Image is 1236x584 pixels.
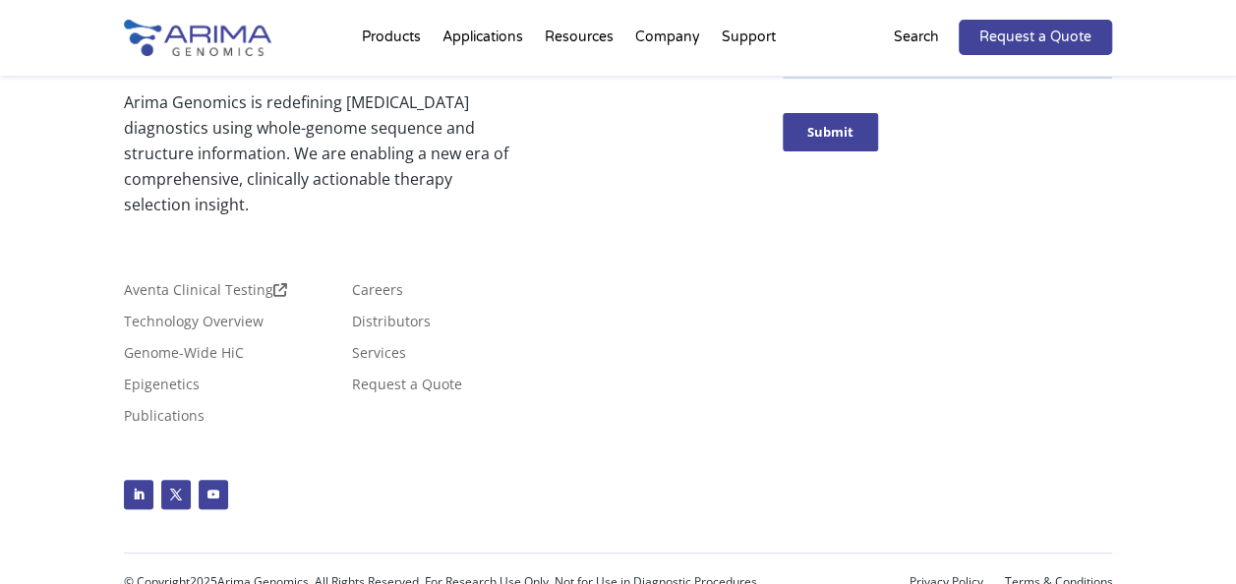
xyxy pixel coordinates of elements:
a: Distributors [352,315,431,336]
a: Services [352,346,406,368]
iframe: Form 0 [783,35,1112,163]
a: Technology Overview [124,315,264,336]
a: Aventa Clinical Testing [124,283,287,305]
a: Publications [124,409,205,431]
a: Genome-Wide HiC [124,346,244,368]
a: Request a Quote [352,378,462,399]
img: Arima-Genomics-logo [124,20,271,56]
p: Search [894,25,939,50]
a: Follow on X [161,480,191,509]
a: Careers [352,283,403,305]
p: Arima Genomics is redefining [MEDICAL_DATA] diagnostics using whole-genome sequence and structure... [124,89,519,217]
a: Follow on LinkedIn [124,480,153,509]
a: Epigenetics [124,378,200,399]
a: Request a Quote [959,20,1112,55]
a: Follow on Youtube [199,480,228,509]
